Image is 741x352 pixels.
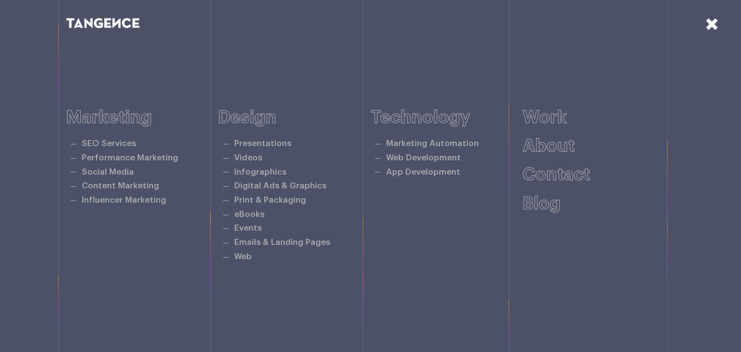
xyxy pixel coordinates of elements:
a: Print & Packaging [234,196,306,204]
a: App Development [386,168,460,176]
a: About [523,137,575,155]
h6: Marketing [66,108,219,127]
a: Web Development [386,154,461,162]
h6: Technology [371,108,523,127]
a: Presentations [234,139,291,148]
a: Events [234,224,262,232]
a: Digital Ads & Graphics [234,182,326,190]
a: Blog [523,195,561,213]
a: Influencer Marketing [82,196,166,204]
a: Work [523,109,567,126]
a: Infographics [234,168,286,176]
a: eBooks [234,210,264,219]
a: Performance Marketing [82,154,178,162]
a: Social Media [82,168,134,176]
a: Web [234,253,252,261]
a: Marketing Automation [386,139,479,148]
a: Videos [234,154,262,162]
h6: Design [218,108,371,127]
a: Contact [523,166,590,183]
a: Emails & Landing Pages [234,238,330,247]
a: SEO Services [82,139,136,148]
a: Content Marketing [82,182,159,190]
